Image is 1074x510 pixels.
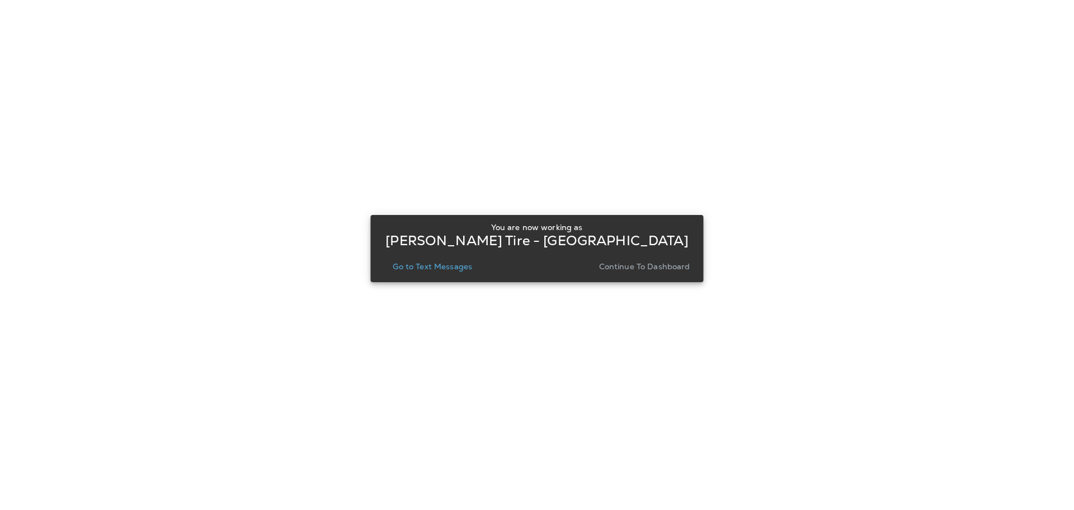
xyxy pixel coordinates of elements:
button: Continue to Dashboard [595,259,695,274]
p: Continue to Dashboard [599,262,690,271]
p: You are now working as [491,223,582,232]
button: Go to Text Messages [388,259,477,274]
p: [PERSON_NAME] Tire - [GEOGRAPHIC_DATA] [385,236,688,245]
p: Go to Text Messages [393,262,472,271]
